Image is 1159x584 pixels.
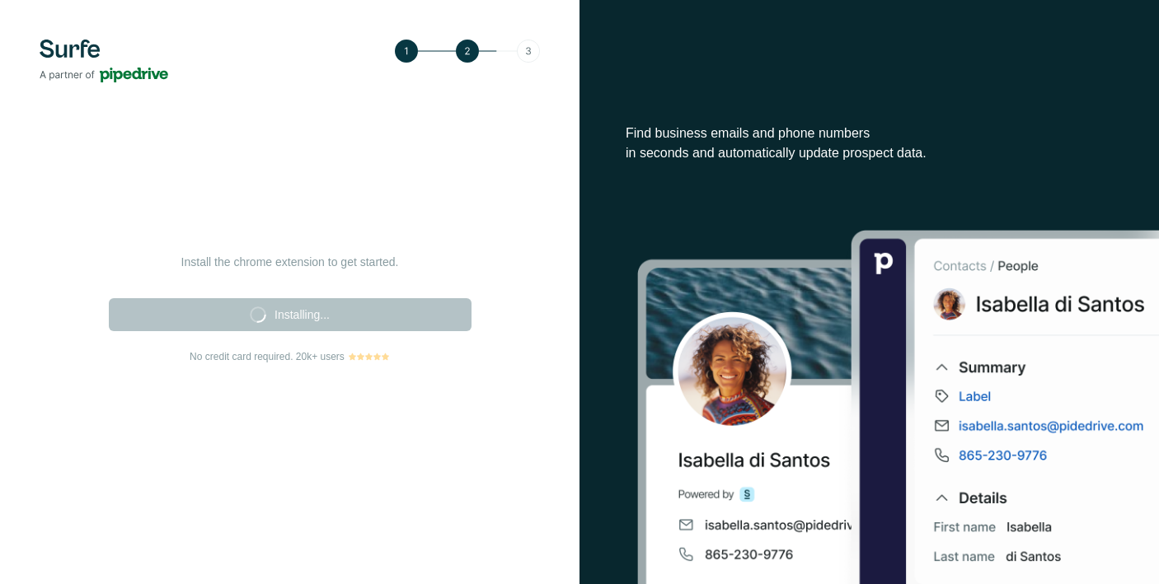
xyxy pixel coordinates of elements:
p: Install the chrome extension to get started. [125,254,455,270]
p: in seconds and automatically update prospect data. [626,143,1113,163]
img: Step 2 [395,40,540,63]
p: enrich sales data. [626,79,1113,112]
img: Surfe Stock Photo - Selling good vibes [637,228,1159,584]
h1: Use Pipedrive from LinkedIn [125,221,455,247]
span: No credit card required. 20k+ users [190,349,345,364]
p: Effortlessly [626,46,1113,79]
img: Surfe's logo [40,40,168,82]
p: Find business emails and phone numbers [626,124,1113,143]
